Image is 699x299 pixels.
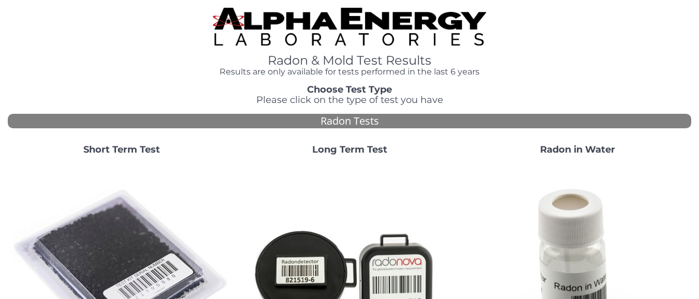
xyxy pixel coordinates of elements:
[8,114,691,129] div: Radon Tests
[213,54,486,67] h1: Radon & Mold Test Results
[307,84,392,95] strong: Choose Test Type
[256,94,443,106] span: Please click on the type of test you have
[213,67,486,77] h4: Results are only available for tests performed in the last 6 years
[83,144,160,155] strong: Short Term Test
[312,144,387,155] strong: Long Term Test
[540,144,615,155] strong: Radon in Water
[213,8,486,46] img: TightCrop.jpg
